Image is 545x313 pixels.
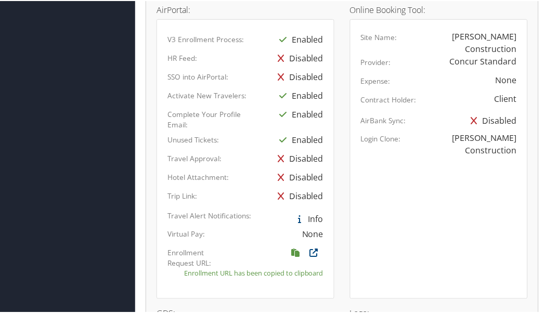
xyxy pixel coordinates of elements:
label: V3 Enrollment Process: [167,33,244,44]
div: Disabled [272,67,323,85]
div: Concur Standard [450,54,517,67]
div: Disabled [272,186,323,204]
label: Provider: [361,56,391,67]
div: [PERSON_NAME] Construction [433,29,517,54]
h4: Online Booking Tool: [350,5,528,13]
label: Activate New Travelers: [167,89,246,100]
small: Enrollment URL has been copied to clipboard [184,268,323,278]
label: Trip Link: [167,190,197,200]
label: Travel Approval: [167,152,222,163]
label: HR Feed: [167,52,197,62]
h4: AirPortal: [157,5,334,13]
div: Disabled [272,48,323,67]
div: Disabled [272,148,323,167]
label: Virtual Pay: [167,228,205,239]
div: Disabled [466,110,517,129]
div: [PERSON_NAME] Construction [433,131,517,155]
div: Disabled [272,167,323,186]
div: Enabled [274,29,323,48]
div: Client [495,92,517,104]
label: SSO into AirPortal: [167,71,228,81]
label: Travel Alert Notifications: [167,210,251,220]
span: Info [293,212,323,224]
label: AirBank Sync: [361,114,406,125]
div: None [302,227,323,240]
div: Enabled [274,104,323,123]
div: Enabled [274,85,323,104]
label: Unused Tickets: [167,134,219,144]
label: Enrollment Request URL: [167,247,224,268]
label: Contract Holder: [361,94,417,104]
div: None [496,73,517,85]
label: Hotel Attachment: [167,171,229,181]
label: Login Clone: [361,133,401,143]
label: Expense: [361,75,391,85]
label: Complete Your Profile Email: [167,108,252,129]
label: Site Name: [361,31,397,42]
div: Enabled [274,129,323,148]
